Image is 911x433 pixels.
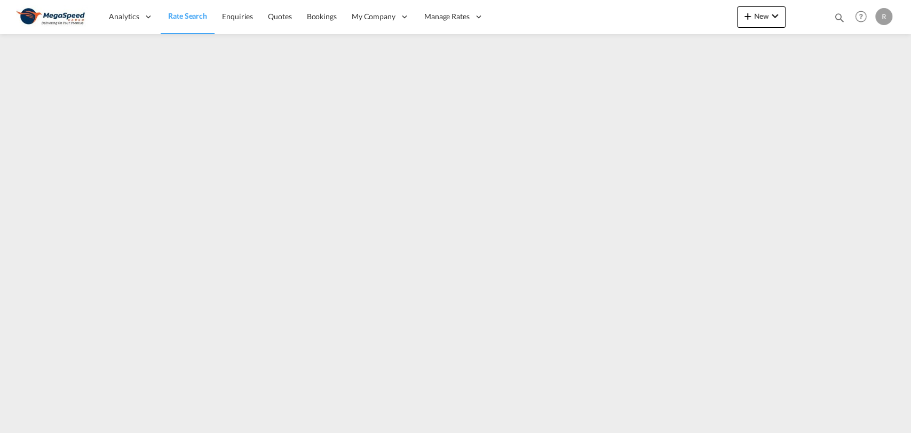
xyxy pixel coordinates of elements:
[222,12,253,21] span: Enquiries
[769,10,781,22] md-icon: icon-chevron-down
[875,8,892,25] div: R
[741,12,781,20] span: New
[741,10,754,22] md-icon: icon-plus 400-fg
[737,6,786,28] button: icon-plus 400-fgNewicon-chevron-down
[352,11,395,22] span: My Company
[852,7,870,26] span: Help
[168,11,207,20] span: Rate Search
[834,12,845,28] div: icon-magnify
[109,11,139,22] span: Analytics
[834,12,845,23] md-icon: icon-magnify
[16,5,88,29] img: ad002ba0aea611eda5429768204679d3.JPG
[268,12,291,21] span: Quotes
[852,7,875,27] div: Help
[307,12,337,21] span: Bookings
[424,11,470,22] span: Manage Rates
